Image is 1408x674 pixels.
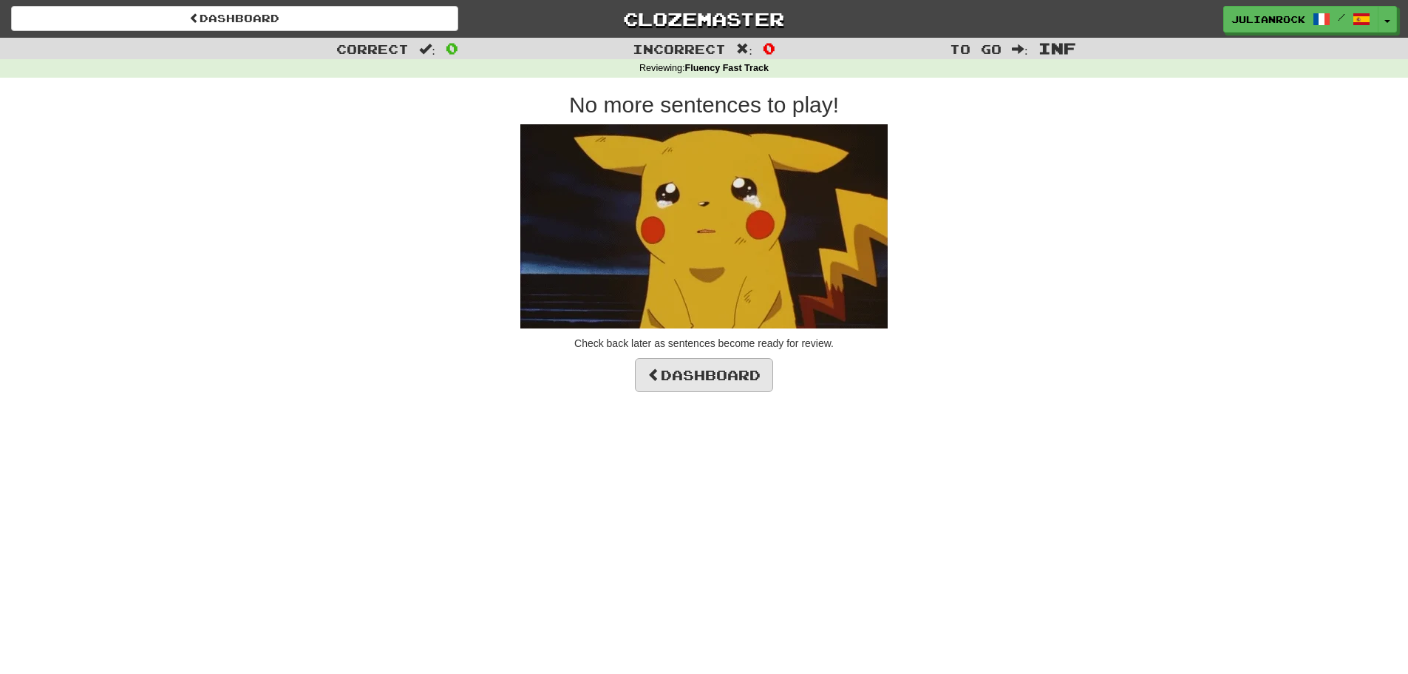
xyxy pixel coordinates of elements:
p: Check back later as sentences become ready for review. [283,336,1126,351]
img: sad-pikachu.gif [520,124,888,328]
h2: No more sentences to play! [283,92,1126,117]
span: / [1338,12,1345,22]
span: Incorrect [633,41,726,56]
a: Clozemaster [480,6,928,32]
strong: Fluency Fast Track [685,63,769,73]
span: 0 [763,39,775,57]
span: 0 [446,39,458,57]
span: To go [950,41,1001,56]
span: Inf [1038,39,1076,57]
a: Dashboard [635,358,773,392]
span: : [736,43,752,55]
span: Correct [336,41,409,56]
a: Dashboard [11,6,458,31]
span: : [1012,43,1028,55]
span: : [419,43,435,55]
span: julianrock [1231,13,1305,26]
a: julianrock / [1223,6,1378,33]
